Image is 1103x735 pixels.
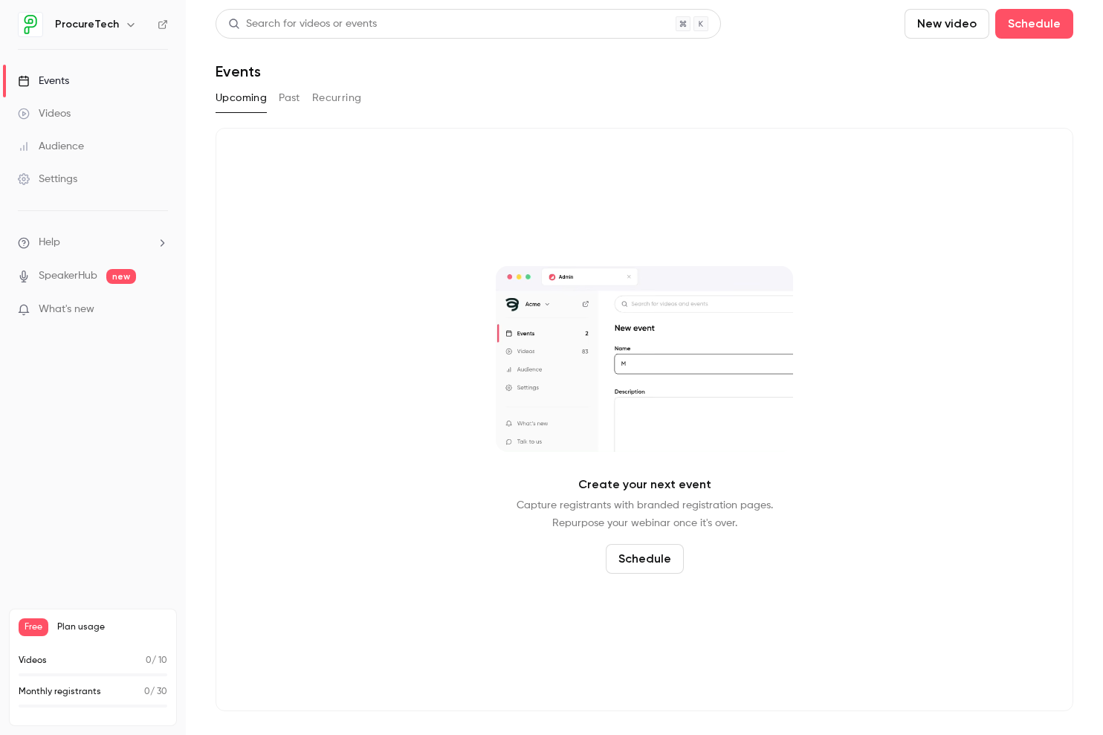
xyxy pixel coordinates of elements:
h6: ProcureTech [55,17,119,32]
span: Plan usage [57,621,167,633]
div: Videos [18,106,71,121]
div: Settings [18,172,77,187]
div: Events [18,74,69,88]
span: 0 [146,656,152,665]
h1: Events [216,62,261,80]
button: Schedule [606,544,684,574]
span: new [106,269,136,284]
p: Videos [19,654,47,667]
p: / 10 [146,654,167,667]
img: ProcureTech [19,13,42,36]
button: Past [279,86,300,110]
button: Schedule [995,9,1073,39]
iframe: Noticeable Trigger [150,303,168,317]
p: Capture registrants with branded registration pages. Repurpose your webinar once it's over. [517,496,773,532]
p: Monthly registrants [19,685,101,699]
span: Help [39,235,60,250]
div: Search for videos or events [228,16,377,32]
p: / 30 [144,685,167,699]
button: Upcoming [216,86,267,110]
button: New video [905,9,989,39]
span: What's new [39,302,94,317]
div: Audience [18,139,84,154]
a: SpeakerHub [39,268,97,284]
button: Recurring [312,86,362,110]
span: Free [19,618,48,636]
li: help-dropdown-opener [18,235,168,250]
p: Create your next event [578,476,711,493]
span: 0 [144,687,150,696]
